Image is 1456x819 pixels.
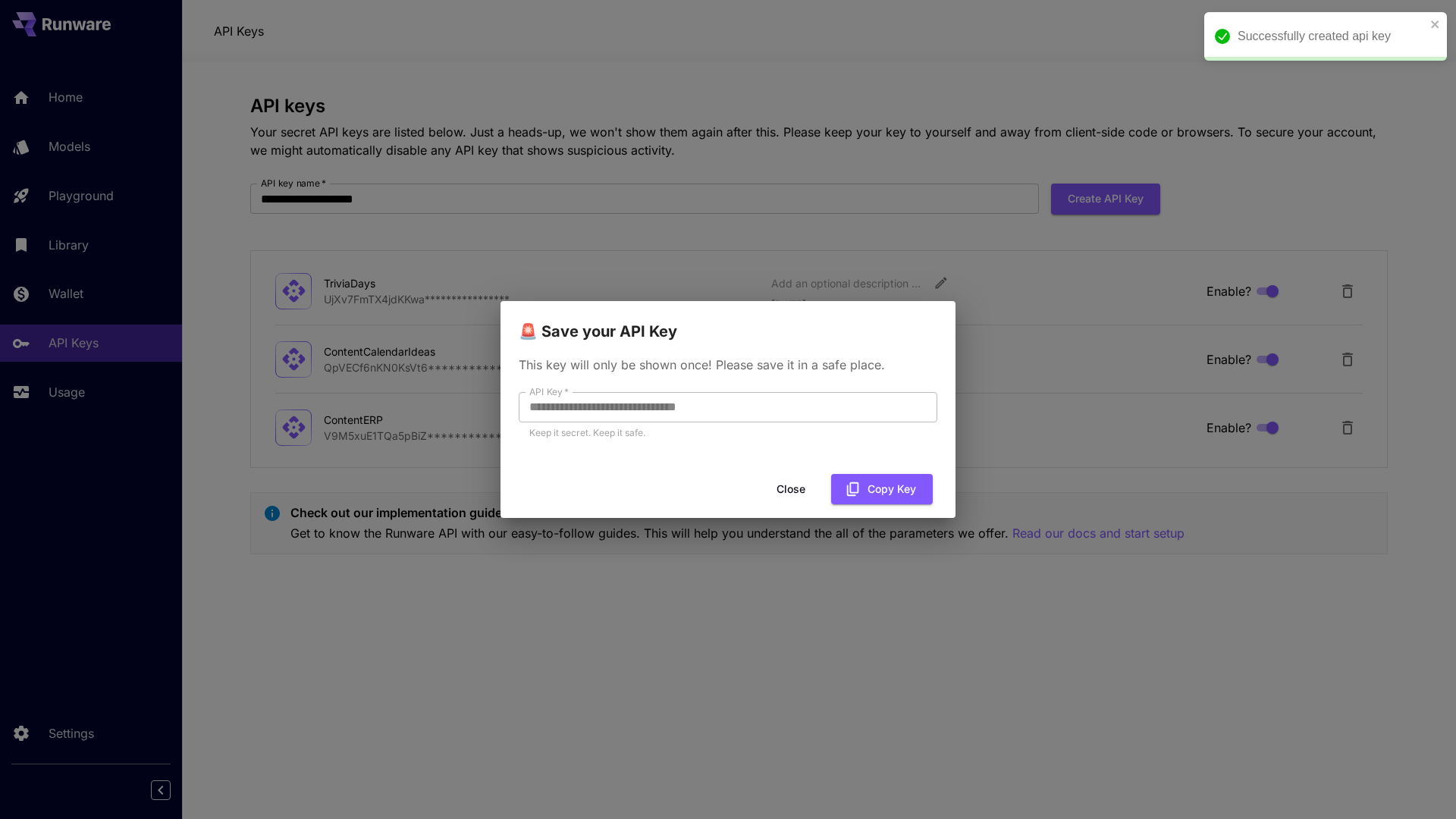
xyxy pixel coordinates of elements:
h2: 🚨 Save your API Key [500,301,955,344]
button: close [1430,18,1441,30]
div: Successfully created api key [1238,27,1426,45]
label: API Key [529,385,569,398]
button: Close [757,474,825,505]
p: This key will only be shown once! Please save it in a safe place. [519,356,937,374]
p: Keep it secret. Keep it safe. [529,425,927,441]
button: Copy Key [831,474,933,505]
